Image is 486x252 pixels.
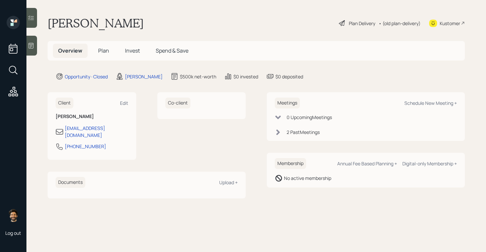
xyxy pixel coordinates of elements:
div: Annual Fee Based Planning + [337,160,397,167]
div: $0 invested [233,73,258,80]
h6: Documents [56,177,85,188]
div: Upload + [219,179,238,186]
div: Digital-only Membership + [402,160,457,167]
div: • (old plan-delivery) [379,20,421,27]
div: Opportunity · Closed [65,73,108,80]
h6: Membership [275,158,306,169]
h6: [PERSON_NAME] [56,114,128,119]
h1: [PERSON_NAME] [48,16,144,30]
div: [EMAIL_ADDRESS][DOMAIN_NAME] [65,125,128,139]
span: Spend & Save [156,47,188,54]
div: Edit [120,100,128,106]
div: $0 deposited [275,73,303,80]
div: Plan Delivery [349,20,375,27]
div: No active membership [284,175,331,182]
h6: Co-client [165,98,190,108]
div: [PERSON_NAME] [125,73,163,80]
img: eric-schwartz-headshot.png [7,209,20,222]
h6: Client [56,98,73,108]
span: Plan [98,47,109,54]
span: Overview [58,47,82,54]
span: Invest [125,47,140,54]
div: Kustomer [440,20,460,27]
div: $500k net-worth [180,73,216,80]
div: Log out [5,230,21,236]
div: [PHONE_NUMBER] [65,143,106,150]
h6: Meetings [275,98,300,108]
div: Schedule New Meeting + [404,100,457,106]
div: 2 Past Meeting s [287,129,320,136]
div: 0 Upcoming Meeting s [287,114,332,121]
